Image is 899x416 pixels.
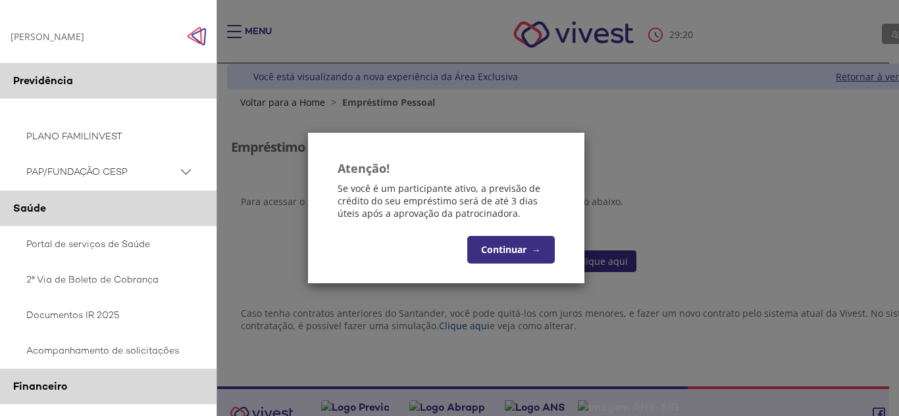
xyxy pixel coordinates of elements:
[338,160,390,176] strong: Atenção!
[467,236,555,264] button: Continuar→
[13,201,46,215] span: Saúde
[532,243,541,256] span: →
[187,26,207,46] span: Click to close side navigation.
[13,379,67,393] span: Financeiro
[26,164,178,180] span: PAP/FUNDAÇÃO CESP
[338,182,555,220] p: Se você é um participante ativo, a previsão de crédito do seu empréstimo será de até 3 dias úteis...
[13,74,73,87] span: Previdência
[187,26,207,46] img: Fechar menu
[11,30,84,43] div: [PERSON_NAME]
